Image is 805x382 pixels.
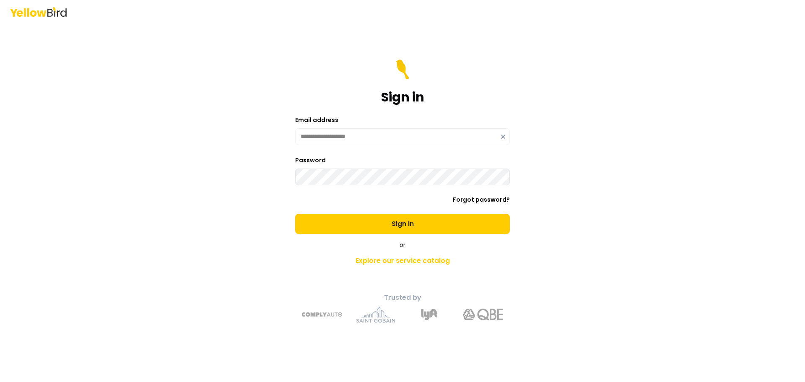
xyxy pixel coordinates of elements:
[295,156,326,164] label: Password
[381,90,424,105] h1: Sign in
[255,252,550,269] a: Explore our service catalog
[295,214,510,234] button: Sign in
[295,116,338,124] label: Email address
[255,293,550,303] p: Trusted by
[400,241,405,249] span: or
[453,195,510,204] a: Forgot password?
